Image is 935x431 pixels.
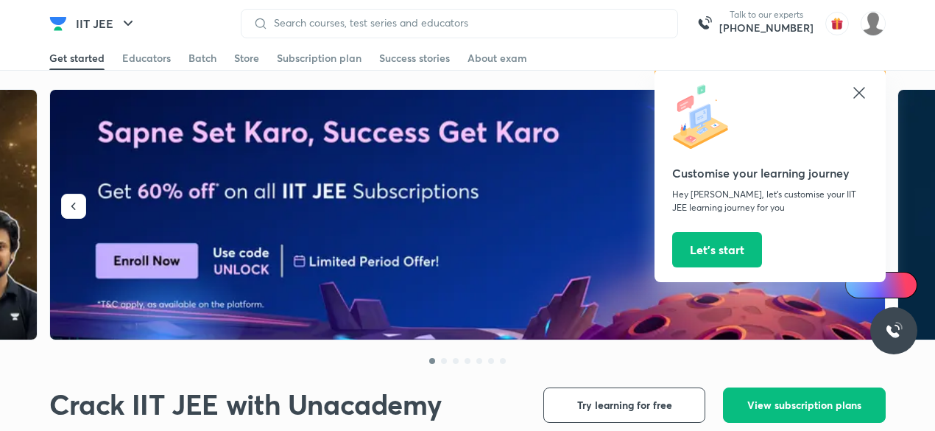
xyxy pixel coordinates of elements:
div: About exam [467,51,527,66]
input: Search courses, test series and educators [268,17,666,29]
button: Try learning for free [543,388,705,423]
img: Icon [854,279,866,291]
img: call-us [690,9,719,38]
button: Let’s start [672,232,762,267]
a: Ai Doubts [845,272,917,298]
a: Get started [49,46,105,70]
div: Get started [49,51,105,66]
p: Talk to our experts [719,9,814,21]
img: avatar [825,12,849,35]
span: View subscription plans [747,398,861,413]
img: icon [672,84,738,150]
div: Batch [188,51,216,66]
a: About exam [467,46,527,70]
a: Subscription plan [277,46,361,70]
div: Educators [122,51,171,66]
h5: Customise your learning journey [672,164,868,182]
div: Success stories [379,51,450,66]
img: Company Logo [49,15,67,32]
div: Store [234,51,259,66]
p: Hey [PERSON_NAME], let’s customise your IIT JEE learning journey for you [672,188,868,214]
span: Try learning for free [577,398,672,413]
a: Batch [188,46,216,70]
a: Educators [122,46,171,70]
a: Store [234,46,259,70]
a: [PHONE_NUMBER] [719,21,814,35]
h1: Crack IIT JEE with Unacademy [49,388,441,421]
span: Ai Doubts [869,279,908,291]
img: Aamir Yousuf [861,11,886,36]
div: Subscription plan [277,51,361,66]
button: IIT JEE [67,9,146,38]
a: Success stories [379,46,450,70]
button: View subscription plans [723,388,886,423]
img: ttu [885,322,903,340]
